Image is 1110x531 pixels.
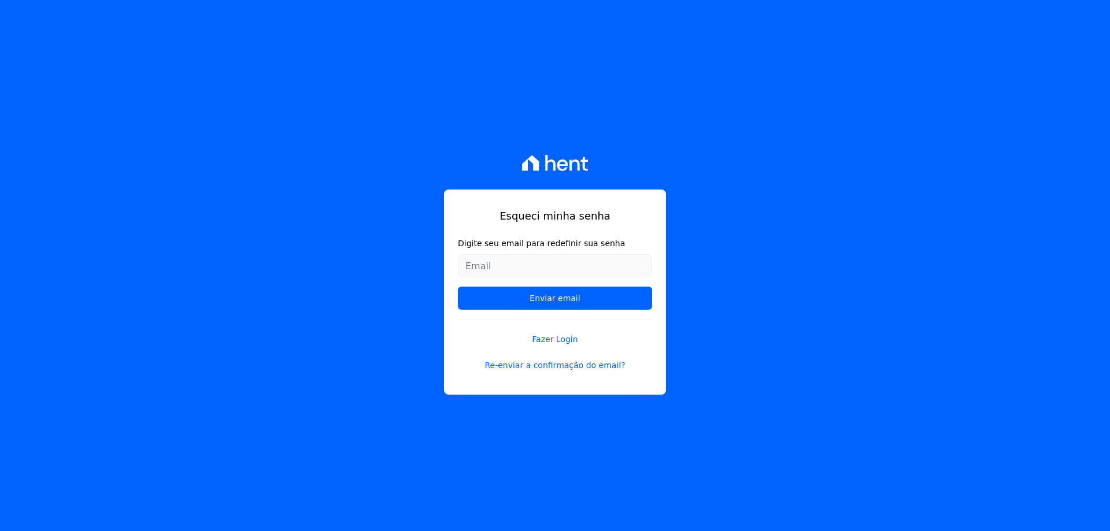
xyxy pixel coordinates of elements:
input: Email [458,254,652,277]
label: Digite seu email para redefinir sua senha [458,237,652,250]
a: Fazer Login [458,319,652,346]
a: Re-enviar a confirmação do email? [458,359,652,372]
input: Enviar email [458,287,652,310]
h1: Esqueci minha senha [458,208,652,224]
